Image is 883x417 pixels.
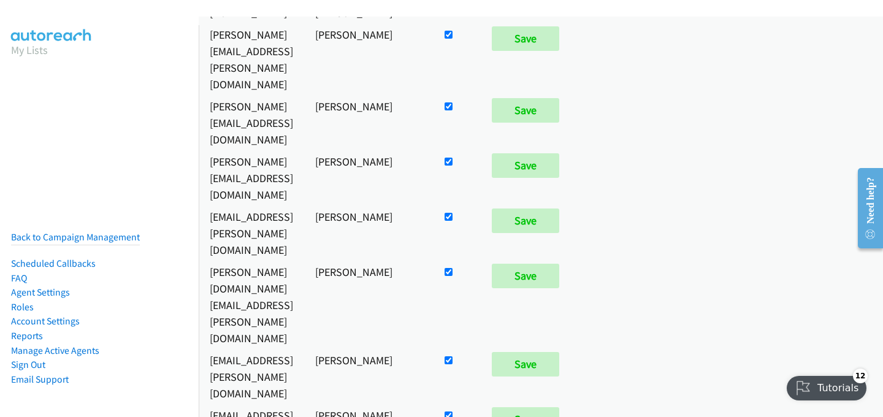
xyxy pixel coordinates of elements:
[11,330,43,342] a: Reports
[492,98,559,123] input: Save
[779,364,874,408] iframe: Checklist
[11,315,80,327] a: Account Settings
[199,205,304,261] td: [EMAIL_ADDRESS][PERSON_NAME][DOMAIN_NAME]
[11,359,45,370] a: Sign Out
[11,345,99,356] a: Manage Active Agents
[492,208,559,233] input: Save
[848,159,883,257] iframe: Resource Center
[304,150,431,205] td: [PERSON_NAME]
[11,43,48,57] a: My Lists
[199,23,304,95] td: [PERSON_NAME][EMAIL_ADDRESS][PERSON_NAME][DOMAIN_NAME]
[492,264,559,288] input: Save
[199,150,304,205] td: [PERSON_NAME][EMAIL_ADDRESS][DOMAIN_NAME]
[11,286,70,298] a: Agent Settings
[304,95,431,150] td: [PERSON_NAME]
[11,258,96,269] a: Scheduled Callbacks
[11,301,34,313] a: Roles
[199,261,304,349] td: [PERSON_NAME][DOMAIN_NAME][EMAIL_ADDRESS][PERSON_NAME][DOMAIN_NAME]
[11,373,69,385] a: Email Support
[304,205,431,261] td: [PERSON_NAME]
[11,231,140,243] a: Back to Campaign Management
[199,95,304,150] td: [PERSON_NAME][EMAIL_ADDRESS][DOMAIN_NAME]
[304,261,431,349] td: [PERSON_NAME]
[304,349,431,404] td: [PERSON_NAME]
[492,153,559,178] input: Save
[492,26,559,51] input: Save
[11,272,27,284] a: FAQ
[199,349,304,404] td: [EMAIL_ADDRESS][PERSON_NAME][DOMAIN_NAME]
[304,23,431,95] td: [PERSON_NAME]
[492,352,559,377] input: Save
